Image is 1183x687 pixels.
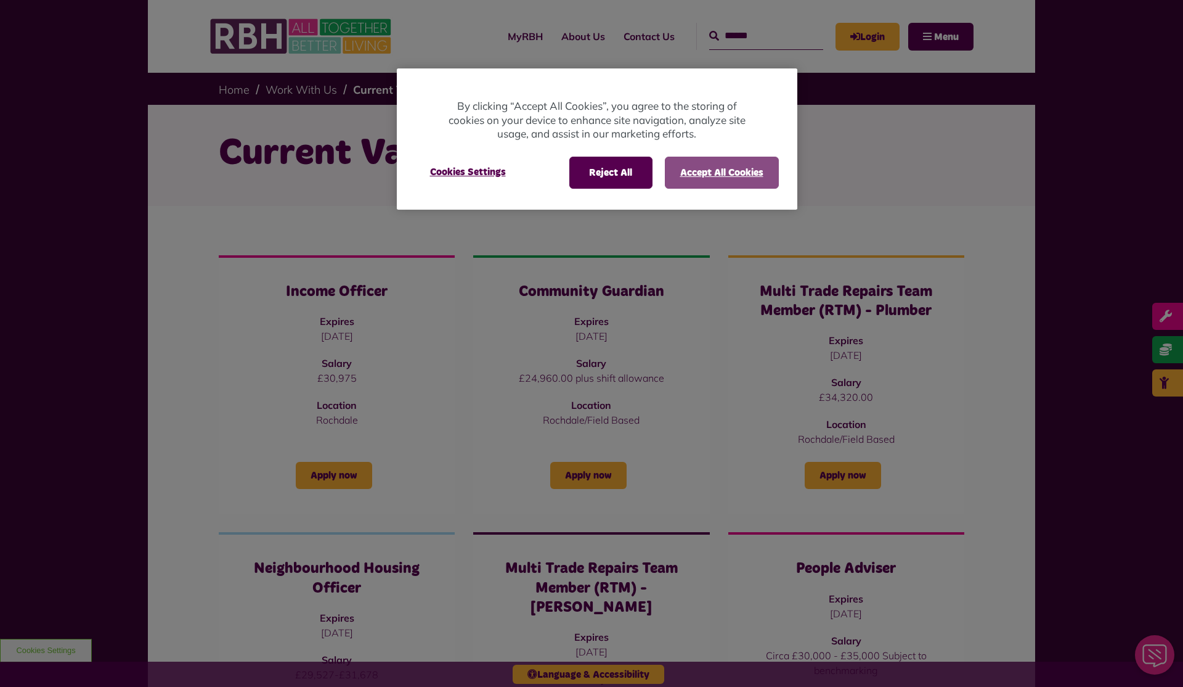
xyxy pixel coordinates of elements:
[665,157,779,189] button: Accept All Cookies
[446,99,748,141] p: By clicking “Accept All Cookies”, you agree to the storing of cookies on your device to enhance s...
[415,157,521,187] button: Cookies Settings
[569,157,652,189] button: Reject All
[7,4,47,43] div: Close Web Assistant
[397,68,797,210] div: Privacy
[397,68,797,210] div: Cookie banner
